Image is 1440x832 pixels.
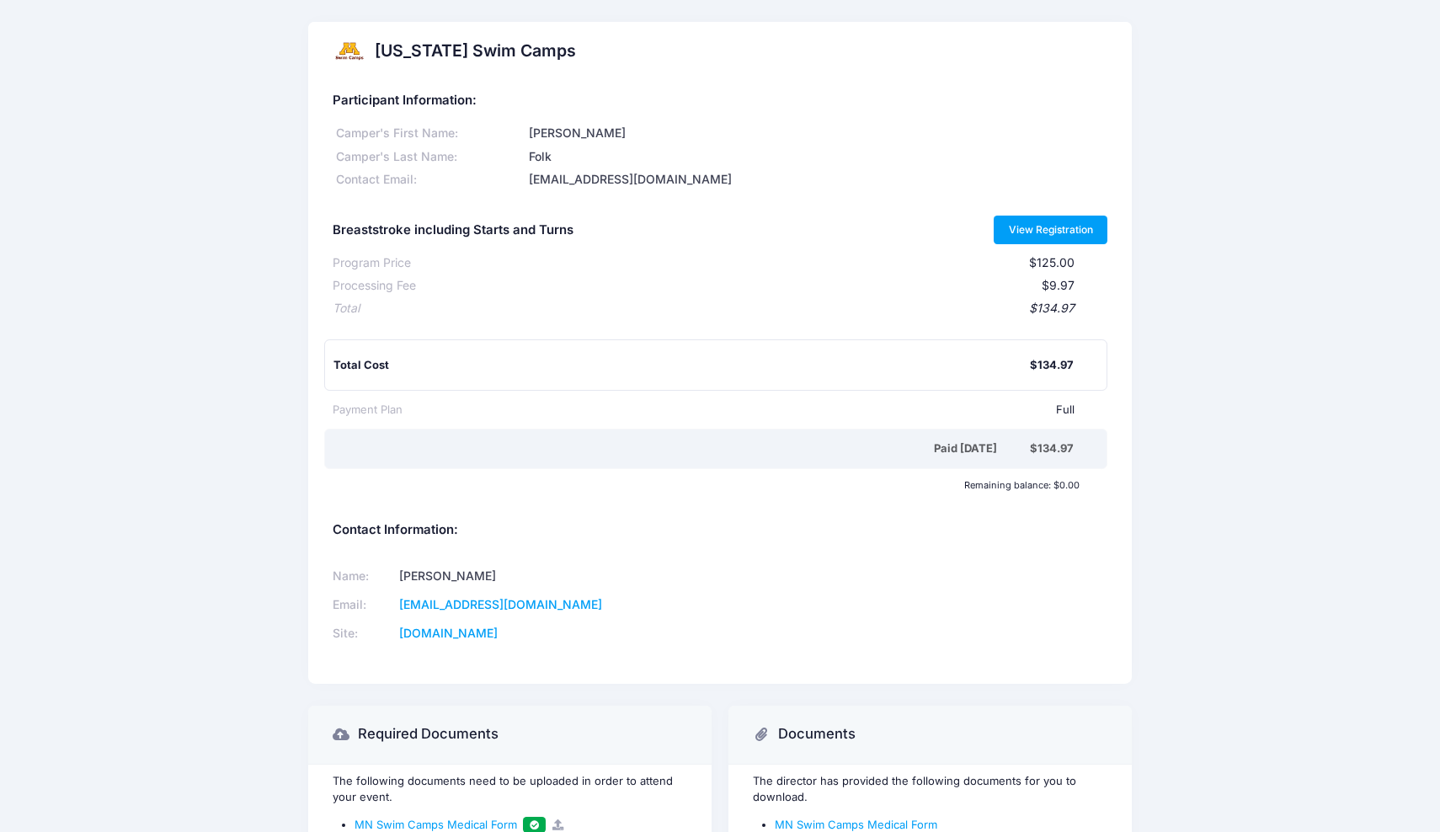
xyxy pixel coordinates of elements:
[775,818,937,831] a: MN Swim Camps Medical Form
[526,125,1107,142] div: [PERSON_NAME]
[333,171,526,189] div: Contact Email:
[333,277,416,295] div: Processing Fee
[333,620,393,648] td: Site:
[399,626,498,640] a: [DOMAIN_NAME]
[994,216,1107,244] a: View Registration
[1029,255,1075,269] span: $125.00
[358,726,499,743] h3: Required Documents
[333,523,1107,538] h5: Contact Information:
[375,41,576,61] h2: [US_STATE] Swim Camps
[333,773,687,806] p: The following documents need to be uploaded in order to attend your event.
[399,597,602,611] a: [EMAIL_ADDRESS][DOMAIN_NAME]
[333,563,393,591] td: Name:
[526,171,1107,189] div: [EMAIL_ADDRESS][DOMAIN_NAME]
[336,440,1030,457] div: Paid [DATE]
[333,223,573,238] h5: Breaststroke including Starts and Turns
[394,563,698,591] td: [PERSON_NAME]
[1030,357,1074,374] div: $134.97
[355,818,517,831] span: MN Swim Camps Medical Form
[403,402,1075,419] div: Full
[778,726,856,743] h3: Documents
[360,300,1075,317] div: $134.97
[753,773,1107,806] p: The director has provided the following documents for you to download.
[526,148,1107,166] div: Folk
[333,357,1030,374] div: Total Cost
[333,148,526,166] div: Camper's Last Name:
[333,402,403,419] div: Payment Plan
[325,480,1089,490] div: Remaining balance: $0.00
[333,125,526,142] div: Camper's First Name:
[355,818,545,831] a: MN Swim Camps Medical Form
[333,591,393,620] td: Email:
[416,277,1075,295] div: $9.97
[333,254,411,272] div: Program Price
[333,300,360,317] div: Total
[333,93,1107,109] h5: Participant Information:
[1030,440,1074,457] div: $134.97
